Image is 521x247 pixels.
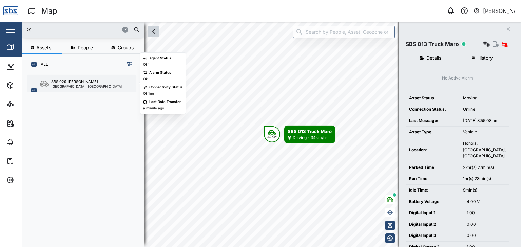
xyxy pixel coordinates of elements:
div: Settings [18,176,42,184]
div: Driving - 34km/hr [293,135,327,141]
div: 22hr(s) 27min(s) [463,164,506,171]
button: [PERSON_NAME] [473,6,516,16]
div: Hohola, [GEOGRAPHIC_DATA], [GEOGRAPHIC_DATA] [463,140,506,159]
div: Alarms [18,138,39,146]
div: Digital Input 3: [409,232,460,239]
span: Assets [36,45,51,50]
div: Sites [18,100,34,108]
div: Assets [18,82,39,89]
div: Connectivity Status [149,85,183,90]
span: History [477,55,493,60]
div: Idle Time: [409,187,456,194]
div: Dashboard [18,63,48,70]
div: grid [27,72,143,242]
div: 0.00 [467,232,506,239]
div: 1hr(s) 23min(s) [463,176,506,182]
div: Last Data Transfer [149,99,181,105]
div: No Active Alarm [442,75,473,82]
div: Map [18,44,33,51]
div: SBS 029 [PERSON_NAME] [51,79,98,85]
div: Map marker [264,126,335,143]
canvas: Map [22,22,521,247]
span: Groups [118,45,134,50]
div: Asset Type: [409,129,456,135]
div: NW 316° [267,136,278,139]
img: Main Logo [3,3,18,18]
div: [DATE] 8:55:08 am [463,118,506,124]
div: Last Message: [409,118,456,124]
div: 4.00 V [467,199,506,205]
div: 9min(s) [463,187,506,194]
div: Agent Status [149,55,171,61]
span: People [78,45,93,50]
div: Online [463,106,506,113]
label: ALL [37,62,48,67]
div: Alarm Status [149,70,171,75]
input: Search by People, Asset, Geozone or Place [293,26,395,38]
div: Location: [409,147,456,153]
div: 0.00 [467,221,506,228]
div: Vehicle [463,129,506,135]
div: 1.00 [467,210,506,216]
div: Digital Input 2: [409,221,460,228]
input: Search assets or drivers [26,25,140,35]
div: SBS 013 Truck Maro [406,40,459,48]
div: Reports [18,119,41,127]
div: Map [41,5,57,17]
div: Parked Time: [409,164,456,171]
span: Details [426,55,441,60]
div: Run Time: [409,176,456,182]
div: [GEOGRAPHIC_DATA], [GEOGRAPHIC_DATA] [51,85,122,88]
div: Off [143,62,149,67]
div: a minute ago [143,106,164,111]
div: [PERSON_NAME] [483,7,516,15]
div: Digital Input 1: [409,210,460,216]
div: Battery Voltage: [409,199,460,205]
div: Ok [143,76,148,82]
div: Connection Status: [409,106,456,113]
div: Asset Status: [409,95,456,102]
div: SBS 013 Truck Maro [288,128,332,135]
div: Moving [463,95,506,102]
div: Tasks [18,157,36,165]
div: Offline [143,91,154,96]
